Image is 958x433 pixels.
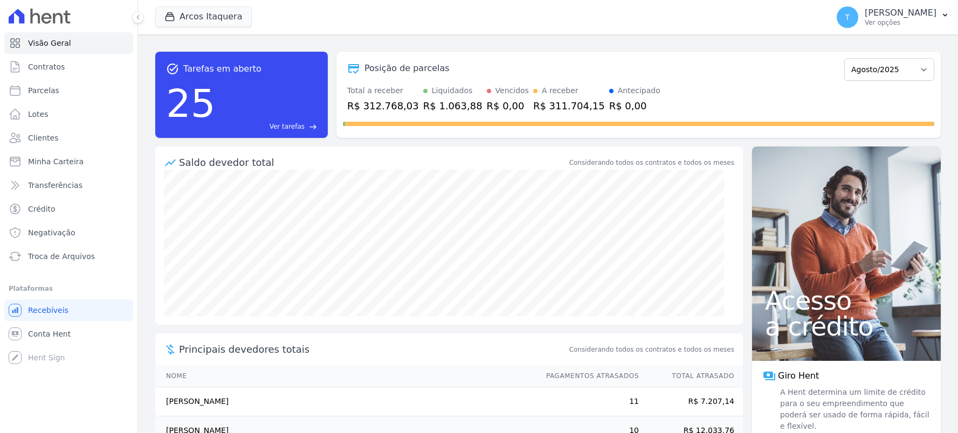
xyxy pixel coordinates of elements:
a: Crédito [4,198,133,220]
a: Conta Hent [4,323,133,345]
a: Minha Carteira [4,151,133,172]
div: A receber [542,85,578,96]
div: Considerando todos os contratos e todos os meses [569,158,734,167]
td: R$ 7.207,14 [639,387,743,416]
td: 11 [536,387,639,416]
th: Pagamentos Atrasados [536,365,639,387]
a: Lotes [4,103,133,125]
span: Visão Geral [28,38,71,48]
span: Minha Carteira [28,156,84,167]
span: Conta Hent [28,329,71,339]
span: Principais devedores totais [179,342,567,357]
div: Total a receber [347,85,419,96]
div: R$ 312.768,03 [347,99,419,113]
th: Nome [155,365,536,387]
a: Negativação [4,222,133,243]
div: Plataformas [9,282,129,295]
div: R$ 1.063,88 [423,99,483,113]
span: Contratos [28,61,65,72]
button: T [PERSON_NAME] Ver opções [828,2,958,32]
div: R$ 311.704,15 [533,99,605,113]
span: Parcelas [28,85,59,96]
a: Ver tarefas east [220,122,317,131]
span: Transferências [28,180,82,191]
a: Visão Geral [4,32,133,54]
div: Posição de parcelas [364,62,450,75]
span: T [845,13,850,21]
span: Troca de Arquivos [28,251,95,262]
th: Total Atrasado [639,365,743,387]
span: Negativação [28,227,75,238]
span: Acesso [765,288,928,313]
a: Clientes [4,127,133,149]
span: A Hent determina um limite de crédito para o seu empreendimento que poderá ser usado de forma ráp... [778,387,930,432]
button: Arcos Itaquera [155,6,252,27]
a: Contratos [4,56,133,78]
td: [PERSON_NAME] [155,387,536,416]
p: [PERSON_NAME] [865,8,936,18]
div: R$ 0,00 [609,99,660,113]
span: Tarefas em aberto [183,62,261,75]
span: Crédito [28,204,56,214]
div: Saldo devedor total [179,155,567,170]
a: Troca de Arquivos [4,246,133,267]
div: 25 [166,75,216,131]
div: Vencidos [495,85,529,96]
span: east [309,123,317,131]
div: Liquidados [432,85,473,96]
span: Lotes [28,109,49,120]
span: Considerando todos os contratos e todos os meses [569,345,734,354]
div: Antecipado [618,85,660,96]
span: Giro Hent [778,369,819,382]
a: Recebíveis [4,299,133,321]
a: Parcelas [4,80,133,101]
span: Clientes [28,132,58,143]
p: Ver opções [865,18,936,27]
span: Recebíveis [28,305,68,316]
span: a crédito [765,313,928,339]
div: R$ 0,00 [487,99,529,113]
a: Transferências [4,174,133,196]
span: Ver tarefas [270,122,305,131]
span: task_alt [166,62,179,75]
